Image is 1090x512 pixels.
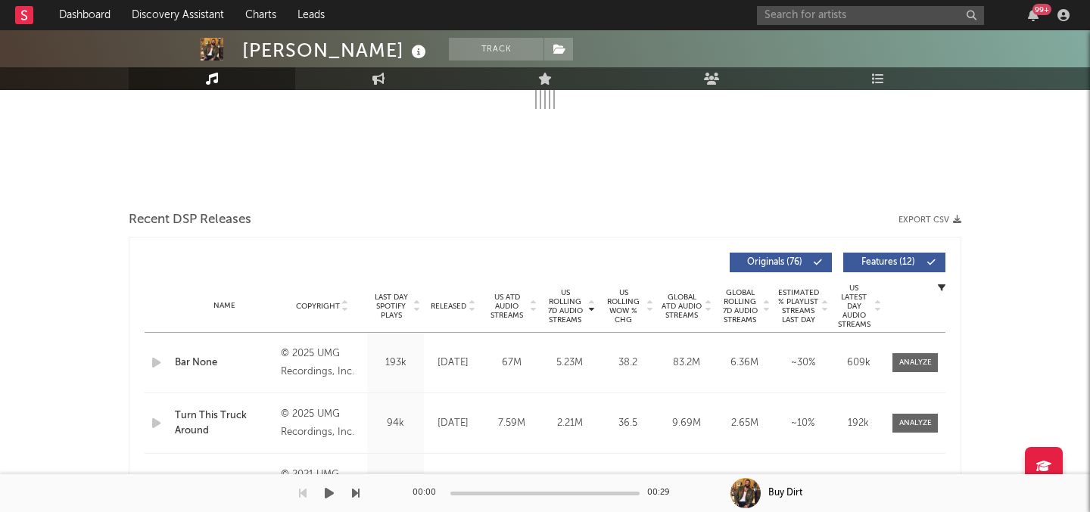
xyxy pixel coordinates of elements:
div: © 2025 UMG Recordings, Inc. [281,345,363,381]
span: US Rolling 7D Audio Streams [544,288,586,324]
span: Features ( 12 ) [853,258,923,267]
div: Name [175,300,273,312]
div: [PERSON_NAME] [242,38,430,63]
span: Last Day Spotify Plays [371,293,411,320]
div: 00:00 [413,484,443,502]
div: 9.69M [661,416,712,431]
div: 36.5 [603,416,653,431]
div: ~ 30 % [777,355,828,371]
button: Export CSV [898,216,961,225]
span: Released [431,302,466,311]
div: 2.65M [719,416,770,431]
div: 94k [371,416,420,431]
div: 6.36M [719,355,770,371]
span: US Rolling WoW % Chg [603,288,644,324]
span: US ATD Audio Streams [486,293,528,320]
div: 2.21M [544,416,595,431]
div: 83.2M [661,355,712,371]
span: Estimated % Playlist Streams Last Day [777,288,819,324]
input: Search for artists [757,6,984,25]
div: 193k [371,355,420,371]
div: [DATE] [428,416,478,431]
div: [DATE] [428,355,478,371]
div: 5.23M [544,355,595,371]
div: 67M [486,355,537,371]
div: 00:29 [647,484,677,502]
button: Track [449,38,543,61]
button: 99+ [1028,9,1039,21]
div: 192k [836,416,881,431]
span: Recent DSP Releases [129,211,251,229]
div: 99 + [1032,4,1051,15]
a: Bar None [175,355,273,371]
div: 7.59M [486,416,537,431]
button: Features(12) [843,253,945,272]
span: Global ATD Audio Streams [661,293,702,320]
div: 38.2 [603,355,653,371]
span: Copyright [296,302,340,311]
span: Originals ( 76 ) [740,258,809,267]
div: ~ 10 % [777,416,828,431]
div: Buy Dirt [768,486,802,500]
div: © 2021 UMG Recordings, Inc. [281,466,363,502]
div: 609k [836,355,881,371]
a: Turn This Truck Around [175,408,273,438]
button: Originals(76) [730,253,832,272]
span: Global Rolling 7D Audio Streams [719,288,761,324]
span: US Latest Day Audio Streams [836,284,872,329]
div: © 2025 UMG Recordings, Inc. [281,405,363,442]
